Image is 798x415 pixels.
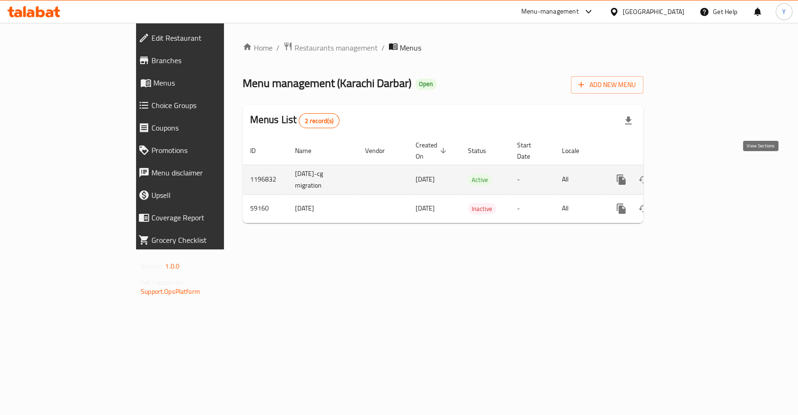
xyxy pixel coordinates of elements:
[468,204,496,214] span: Inactive
[617,109,640,132] div: Export file
[131,229,269,251] a: Grocery Checklist
[141,276,184,288] span: Get support on:
[623,7,684,17] div: [GEOGRAPHIC_DATA]
[250,113,339,128] h2: Menus List
[554,165,603,194] td: All
[554,194,603,223] td: All
[295,42,378,53] span: Restaurants management
[468,175,492,185] span: Active
[131,116,269,139] a: Coupons
[365,145,397,156] span: Vendor
[571,76,643,94] button: Add New Menu
[400,42,421,53] span: Menus
[165,260,180,272] span: 1.0.0
[603,137,707,165] th: Actions
[381,42,385,53] li: /
[468,145,498,156] span: Status
[299,116,339,125] span: 2 record(s)
[288,194,358,223] td: [DATE]
[416,202,435,214] span: [DATE]
[562,145,591,156] span: Locale
[415,79,437,90] div: Open
[131,139,269,161] a: Promotions
[151,122,262,133] span: Coupons
[250,145,268,156] span: ID
[415,80,437,88] span: Open
[151,212,262,223] span: Coverage Report
[131,49,269,72] a: Branches
[151,32,262,44] span: Edit Restaurant
[283,42,378,54] a: Restaurants management
[153,77,262,88] span: Menus
[610,168,633,191] button: more
[131,27,269,49] a: Edit Restaurant
[521,6,579,17] div: Menu-management
[151,55,262,66] span: Branches
[151,145,262,156] span: Promotions
[517,139,543,162] span: Start Date
[782,7,786,17] span: Y
[295,145,324,156] span: Name
[151,167,262,178] span: Menu disclaimer
[299,113,339,128] div: Total records count
[151,189,262,201] span: Upsell
[416,173,435,185] span: [DATE]
[243,73,411,94] span: Menu management ( Karachi Darbar )
[131,206,269,229] a: Coverage Report
[151,100,262,111] span: Choice Groups
[131,72,269,94] a: Menus
[141,285,200,298] a: Support.OpsPlatform
[510,165,554,194] td: -
[243,137,707,223] table: enhanced table
[416,139,449,162] span: Created On
[610,197,633,220] button: more
[151,234,262,246] span: Grocery Checklist
[141,260,164,272] span: Version:
[131,161,269,184] a: Menu disclaimer
[131,94,269,116] a: Choice Groups
[578,79,636,91] span: Add New Menu
[633,168,655,191] button: Change Status
[633,197,655,220] button: Change Status
[243,42,643,54] nav: breadcrumb
[510,194,554,223] td: -
[288,165,358,194] td: [DATE]-cg migration
[276,42,280,53] li: /
[131,184,269,206] a: Upsell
